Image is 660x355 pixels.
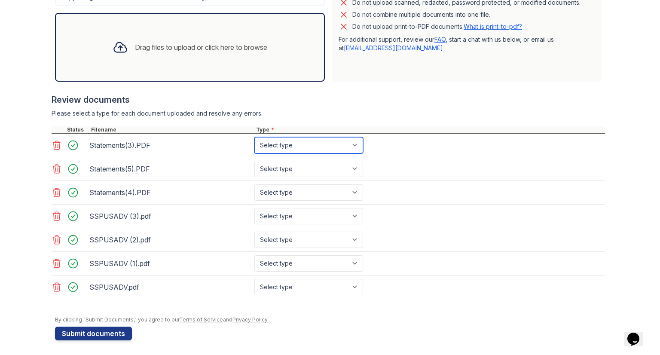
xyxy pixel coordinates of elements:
div: Filename [89,126,254,133]
div: SSPUSADV (2).pdf [89,233,251,247]
a: [EMAIL_ADDRESS][DOMAIN_NAME] [344,44,443,52]
div: Review documents [52,94,605,106]
div: Status [65,126,89,133]
a: Terms of Service [179,316,223,323]
iframe: chat widget [624,321,651,346]
div: Do not combine multiple documents into one file. [352,9,490,20]
div: Statements(5).PDF [89,162,251,176]
div: SSPUSADV.pdf [89,280,251,294]
a: Privacy Policy. [232,316,269,323]
div: Type [254,126,605,133]
a: What is print-to-pdf? [464,23,522,30]
div: Statements(4).PDF [89,186,251,199]
div: Please select a type for each document uploaded and resolve any errors. [52,109,605,118]
div: SSPUSADV (1).pdf [89,257,251,270]
div: Statements(3).PDF [89,138,251,152]
a: FAQ [434,36,446,43]
div: Drag files to upload or click here to browse [135,42,267,52]
button: Submit documents [55,327,132,340]
p: For additional support, review our , start a chat with us below, or email us at [339,35,595,52]
div: By clicking "Submit Documents," you agree to our and [55,316,605,323]
div: SSPUSADV (3).pdf [89,209,251,223]
p: Do not upload print-to-PDF documents. [352,22,522,31]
